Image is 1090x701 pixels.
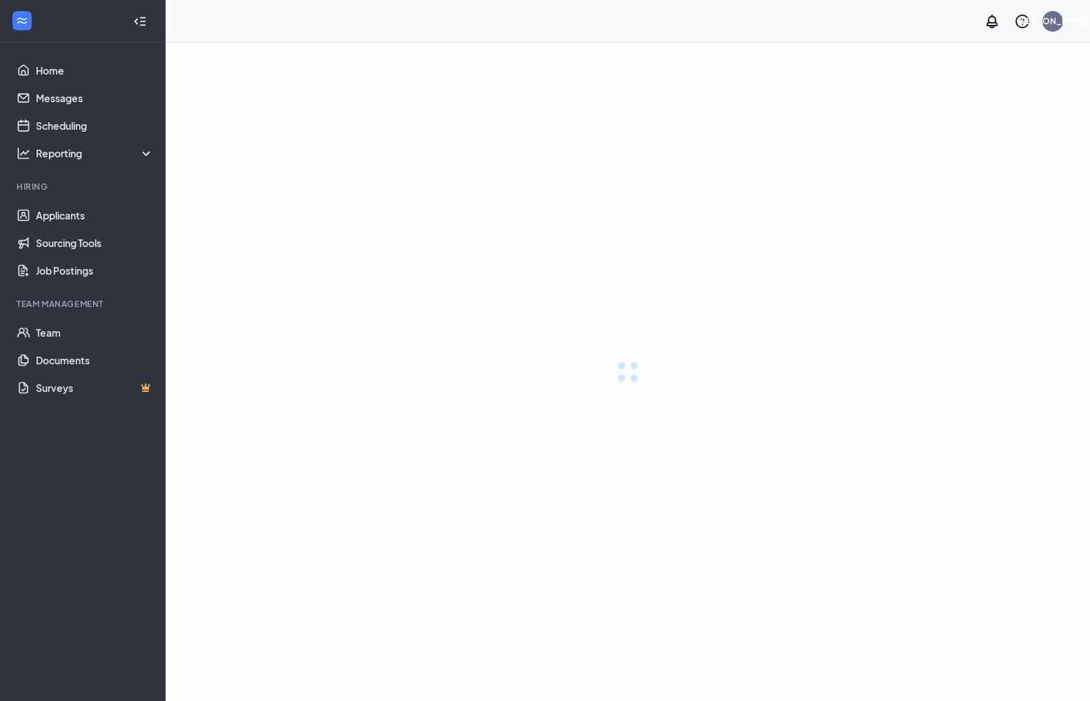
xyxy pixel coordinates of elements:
a: Applicants [36,201,154,229]
svg: Analysis [17,146,30,160]
div: [PERSON_NAME] [1018,15,1089,27]
a: Messages [36,84,154,112]
svg: Collapse [133,14,147,28]
a: Sourcing Tools [36,229,154,257]
a: Scheduling [36,112,154,139]
a: Team [36,319,154,346]
svg: Notifications [984,13,1000,30]
div: Reporting [36,146,155,160]
a: SurveysCrown [36,374,154,402]
a: Home [36,57,154,84]
div: Team Management [17,298,151,310]
a: Job Postings [36,257,154,284]
a: Documents [36,346,154,374]
svg: QuestionInfo [1014,13,1031,30]
svg: WorkstreamLogo [15,14,29,28]
div: Hiring [17,181,151,192]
